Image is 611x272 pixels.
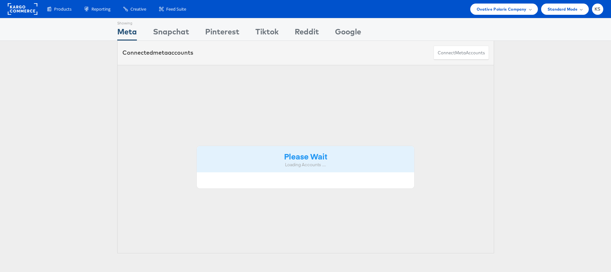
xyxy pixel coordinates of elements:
[130,6,146,12] span: Creative
[335,26,361,41] div: Google
[202,162,410,168] div: Loading Accounts ....
[477,6,527,13] span: Ovative Polaris Company
[595,7,601,11] span: KS
[434,46,489,60] button: ConnectmetaAccounts
[117,18,137,26] div: Showing
[255,26,279,41] div: Tiktok
[548,6,578,13] span: Standard Mode
[153,49,168,56] span: meta
[122,49,193,57] div: Connected accounts
[455,50,466,56] span: meta
[91,6,110,12] span: Reporting
[284,151,327,161] strong: Please Wait
[153,26,189,41] div: Snapchat
[295,26,319,41] div: Reddit
[54,6,72,12] span: Products
[117,26,137,41] div: Meta
[166,6,186,12] span: Feed Suite
[205,26,239,41] div: Pinterest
